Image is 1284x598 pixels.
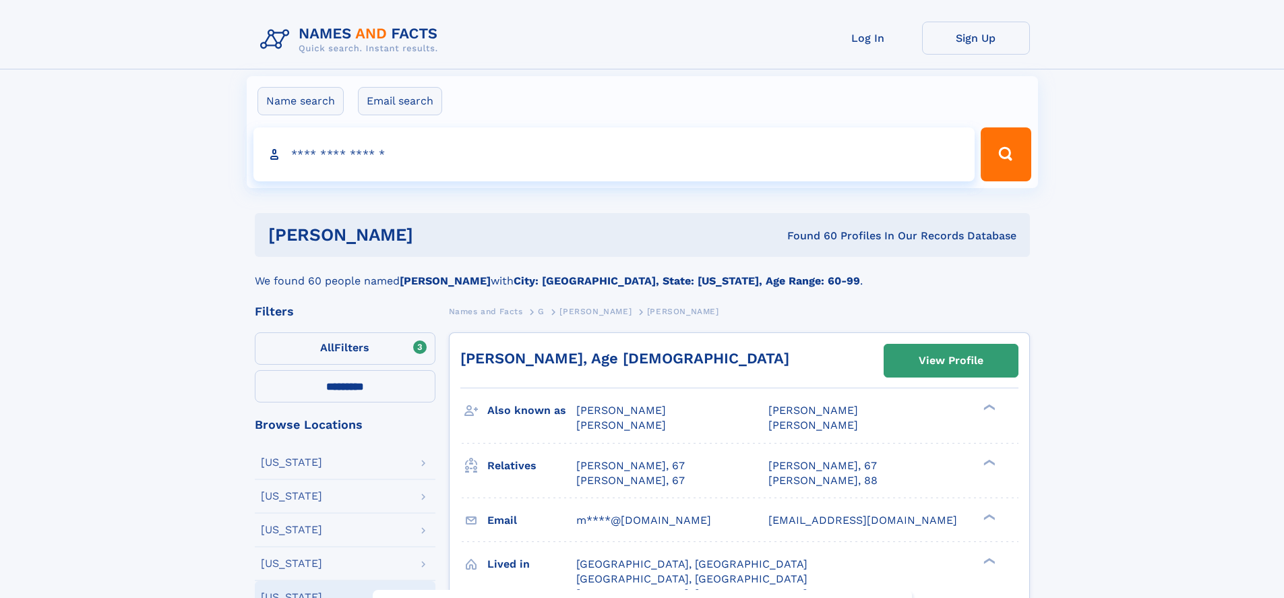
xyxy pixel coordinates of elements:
[538,307,545,316] span: G
[576,419,666,431] span: [PERSON_NAME]
[255,419,435,431] div: Browse Locations
[400,274,491,287] b: [PERSON_NAME]
[980,458,996,467] div: ❯
[559,303,632,320] a: [PERSON_NAME]
[576,572,807,585] span: [GEOGRAPHIC_DATA], [GEOGRAPHIC_DATA]
[576,473,685,488] a: [PERSON_NAME], 67
[919,345,983,376] div: View Profile
[255,305,435,318] div: Filters
[647,307,719,316] span: [PERSON_NAME]
[449,303,523,320] a: Names and Facts
[922,22,1030,55] a: Sign Up
[980,403,996,412] div: ❯
[255,332,435,365] label: Filters
[514,274,860,287] b: City: [GEOGRAPHIC_DATA], State: [US_STATE], Age Range: 60-99
[576,458,685,473] a: [PERSON_NAME], 67
[884,345,1018,377] a: View Profile
[576,558,807,570] span: [GEOGRAPHIC_DATA], [GEOGRAPHIC_DATA]
[255,257,1030,289] div: We found 60 people named with .
[980,556,996,565] div: ❯
[768,404,858,417] span: [PERSON_NAME]
[487,454,576,477] h3: Relatives
[253,127,975,181] input: search input
[261,491,322,502] div: [US_STATE]
[559,307,632,316] span: [PERSON_NAME]
[814,22,922,55] a: Log In
[261,558,322,569] div: [US_STATE]
[768,419,858,431] span: [PERSON_NAME]
[320,341,334,354] span: All
[576,404,666,417] span: [PERSON_NAME]
[487,399,576,422] h3: Also known as
[980,512,996,521] div: ❯
[487,553,576,576] h3: Lived in
[268,227,601,243] h1: [PERSON_NAME]
[358,87,442,115] label: Email search
[257,87,344,115] label: Name search
[768,514,957,527] span: [EMAIL_ADDRESS][DOMAIN_NAME]
[255,22,449,58] img: Logo Names and Facts
[538,303,545,320] a: G
[981,127,1031,181] button: Search Button
[768,473,878,488] a: [PERSON_NAME], 88
[261,457,322,468] div: [US_STATE]
[261,525,322,535] div: [US_STATE]
[600,229,1016,243] div: Found 60 Profiles In Our Records Database
[460,350,789,367] a: [PERSON_NAME], Age [DEMOGRAPHIC_DATA]
[487,509,576,532] h3: Email
[768,458,877,473] a: [PERSON_NAME], 67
